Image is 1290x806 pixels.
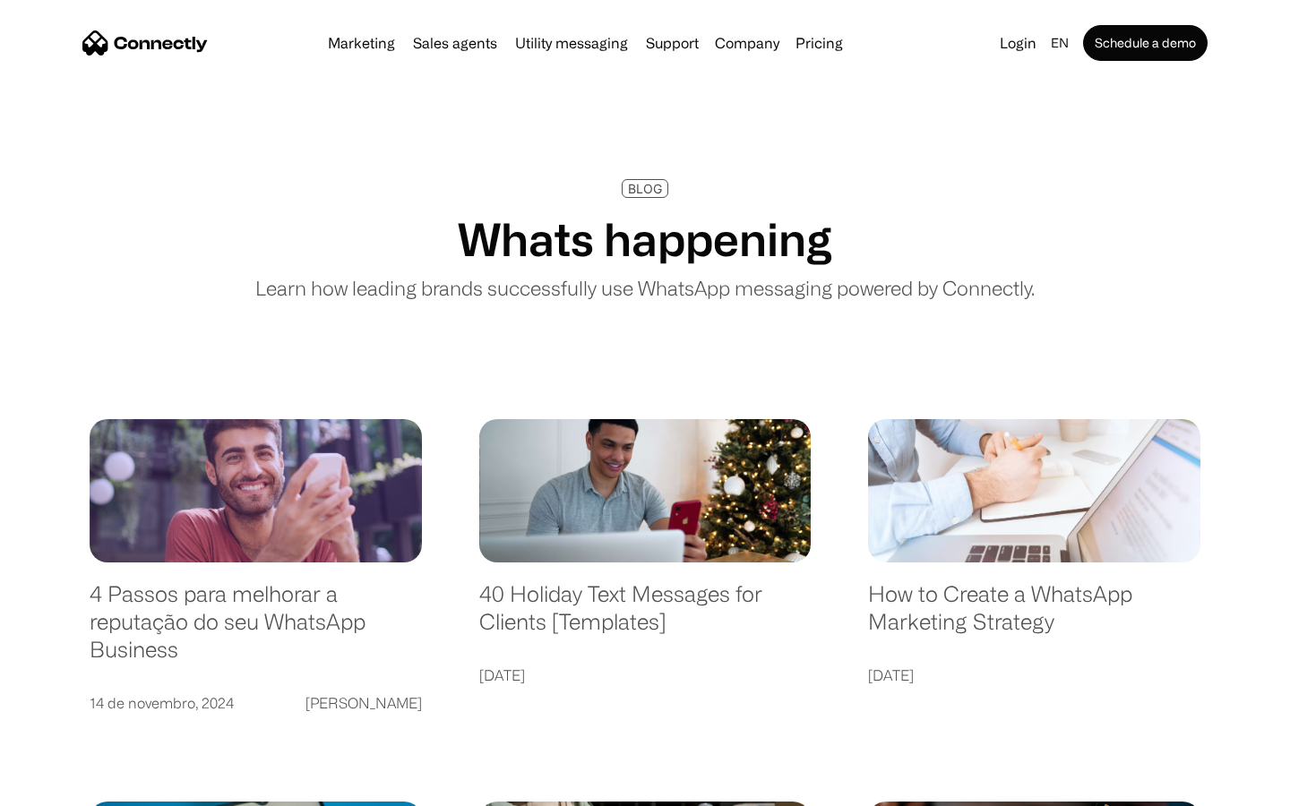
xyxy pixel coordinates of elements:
a: Support [639,36,706,50]
a: Sales agents [406,36,504,50]
a: Login [993,30,1044,56]
div: [DATE] [479,663,525,688]
h1: Whats happening [458,212,832,266]
aside: Language selected: English [18,775,107,800]
a: 4 Passos para melhorar a reputação do seu WhatsApp Business [90,580,422,681]
a: Schedule a demo [1083,25,1208,61]
a: 40 Holiday Text Messages for Clients [Templates] [479,580,812,653]
a: Pricing [788,36,850,50]
div: BLOG [628,182,662,195]
a: Marketing [321,36,402,50]
div: [DATE] [868,663,914,688]
div: Company [715,30,779,56]
div: en [1051,30,1069,56]
div: 14 de novembro, 2024 [90,690,234,716]
ul: Language list [36,775,107,800]
p: Learn how leading brands successfully use WhatsApp messaging powered by Connectly. [255,273,1035,303]
div: [PERSON_NAME] [305,690,422,716]
a: How to Create a WhatsApp Marketing Strategy [868,580,1200,653]
a: Utility messaging [508,36,635,50]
